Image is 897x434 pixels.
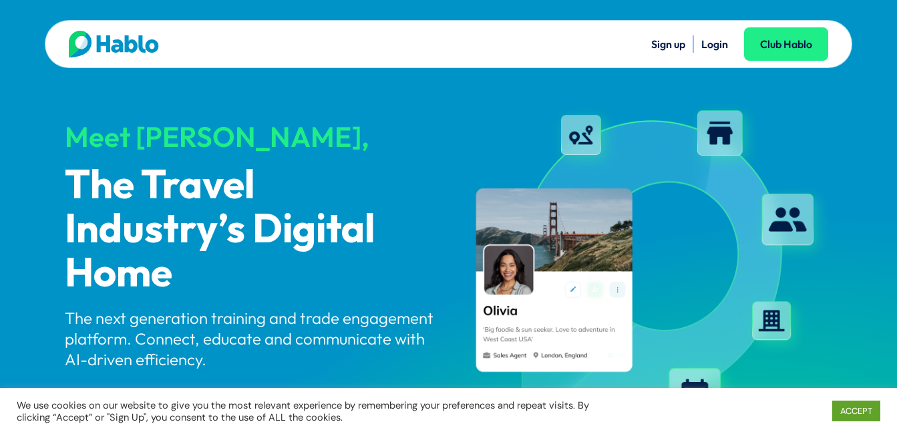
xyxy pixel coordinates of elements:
[701,37,728,51] a: Login
[65,308,437,371] p: The next generation training and trade engagement platform. Connect, educate and communicate with...
[17,399,621,423] div: We use cookies on our website to give you the most relevant experience by remembering your prefer...
[744,27,828,61] a: Club Hablo
[69,31,159,57] img: Hablo logo main 2
[65,164,437,296] p: The Travel Industry’s Digital Home
[832,401,880,421] a: ACCEPT
[65,122,437,152] div: Meet [PERSON_NAME],
[651,37,685,51] a: Sign up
